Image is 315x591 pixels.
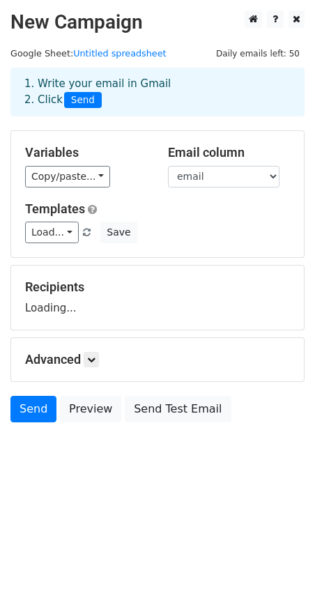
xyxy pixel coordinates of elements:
[168,145,290,160] h5: Email column
[25,166,110,187] a: Copy/paste...
[25,145,147,160] h5: Variables
[25,222,79,243] a: Load...
[10,396,56,422] a: Send
[25,201,85,216] a: Templates
[10,10,305,34] h2: New Campaign
[60,396,121,422] a: Preview
[25,279,290,316] div: Loading...
[73,48,166,59] a: Untitled spreadsheet
[64,92,102,109] span: Send
[125,396,231,422] a: Send Test Email
[211,46,305,61] span: Daily emails left: 50
[25,352,290,367] h5: Advanced
[211,48,305,59] a: Daily emails left: 50
[25,279,290,295] h5: Recipients
[100,222,137,243] button: Save
[14,76,301,108] div: 1. Write your email in Gmail 2. Click
[10,48,167,59] small: Google Sheet:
